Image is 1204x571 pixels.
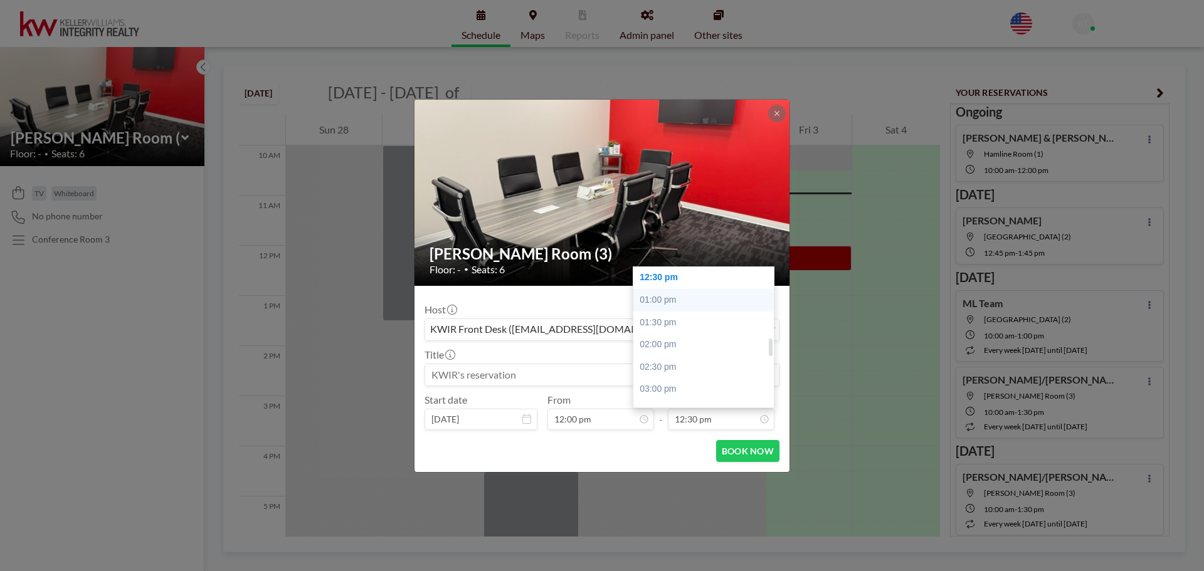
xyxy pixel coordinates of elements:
[633,401,780,423] div: 03:30 pm
[633,289,780,312] div: 01:00 pm
[428,322,684,338] span: KWIR Front Desk ([EMAIL_ADDRESS][DOMAIN_NAME])
[633,333,780,356] div: 02:00 pm
[633,312,780,334] div: 01:30 pm
[633,266,780,289] div: 12:30 pm
[425,319,779,340] div: Search for option
[425,394,467,406] label: Start date
[425,364,779,385] input: KWIR's reservation
[659,398,663,426] span: -
[425,348,454,361] label: Title
[633,378,780,401] div: 03:00 pm
[633,356,780,379] div: 02:30 pm
[464,265,468,274] span: •
[425,303,456,316] label: Host
[430,244,776,263] h2: [PERSON_NAME] Room (3)
[472,263,505,276] span: Seats: 6
[547,394,571,406] label: From
[716,440,779,462] button: BOOK NOW
[430,263,461,276] span: Floor: -
[415,51,791,333] img: 537.jpg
